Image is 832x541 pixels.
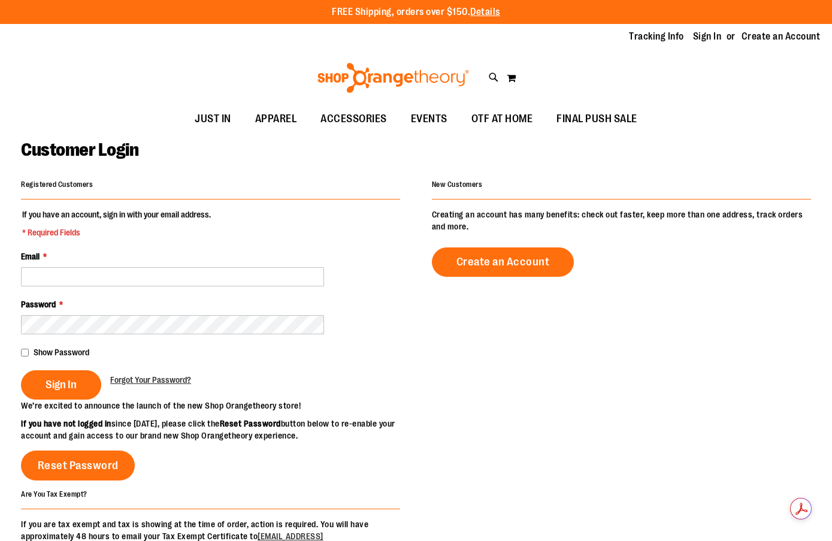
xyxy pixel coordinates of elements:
span: * Required Fields [22,226,211,238]
span: Email [21,252,40,261]
strong: If you have not logged in [21,419,111,428]
span: Forgot Your Password? [110,375,191,385]
img: Shop Orangetheory [316,63,471,93]
p: Creating an account has many benefits: check out faster, keep more than one address, track orders... [432,208,811,232]
a: Create an Account [432,247,574,277]
strong: Are You Tax Exempt? [21,489,87,498]
span: Show Password [34,347,89,357]
span: Reset Password [38,459,119,472]
strong: Registered Customers [21,180,93,189]
p: FREE Shipping, orders over $150. [332,5,500,19]
p: We’re excited to announce the launch of the new Shop Orangetheory store! [21,400,416,412]
span: Sign In [46,378,77,391]
strong: New Customers [432,180,483,189]
span: ACCESSORIES [320,105,387,132]
span: FINAL PUSH SALE [556,105,637,132]
span: Create an Account [456,255,550,268]
a: Tracking Info [629,30,684,43]
p: since [DATE], please click the button below to re-enable your account and gain access to our bran... [21,418,416,442]
span: Password [21,300,56,309]
span: OTF AT HOME [471,105,533,132]
span: JUST IN [195,105,231,132]
strong: Reset Password [220,419,281,428]
span: EVENTS [411,105,447,132]
span: APPAREL [255,105,297,132]
button: Sign In [21,370,101,400]
a: Create an Account [742,30,821,43]
a: Reset Password [21,451,135,480]
a: Forgot Your Password? [110,374,191,386]
legend: If you have an account, sign in with your email address. [21,208,212,238]
span: Customer Login [21,140,138,160]
a: Sign In [693,30,722,43]
a: Details [470,7,500,17]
